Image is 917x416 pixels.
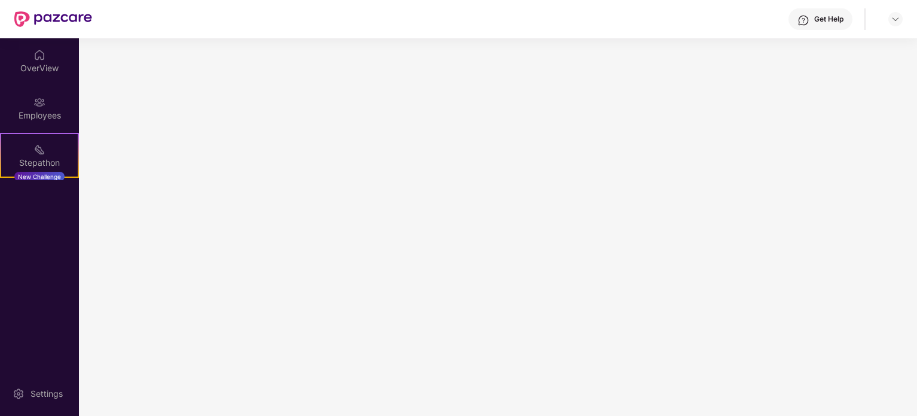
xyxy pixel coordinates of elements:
[14,11,92,27] img: New Pazcare Logo
[1,157,78,169] div: Stepathon
[27,388,66,400] div: Settings
[33,49,45,61] img: svg+xml;base64,PHN2ZyBpZD0iSG9tZSIgeG1sbnM9Imh0dHA6Ly93d3cudzMub3JnLzIwMDAvc3ZnIiB3aWR0aD0iMjAiIG...
[13,388,25,400] img: svg+xml;base64,PHN2ZyBpZD0iU2V0dGluZy0yMHgyMCIgeG1sbnM9Imh0dHA6Ly93d3cudzMub3JnLzIwMDAvc3ZnIiB3aW...
[814,14,843,24] div: Get Help
[797,14,809,26] img: svg+xml;base64,PHN2ZyBpZD0iSGVscC0zMngzMiIgeG1sbnM9Imh0dHA6Ly93d3cudzMub3JnLzIwMDAvc3ZnIiB3aWR0aD...
[33,96,45,108] img: svg+xml;base64,PHN2ZyBpZD0iRW1wbG95ZWVzIiB4bWxucz0iaHR0cDovL3d3dy53My5vcmcvMjAwMC9zdmciIHdpZHRoPS...
[33,144,45,156] img: svg+xml;base64,PHN2ZyB4bWxucz0iaHR0cDovL3d3dy53My5vcmcvMjAwMC9zdmciIHdpZHRoPSIyMSIgaGVpZ2h0PSIyMC...
[891,14,900,24] img: svg+xml;base64,PHN2ZyBpZD0iRHJvcGRvd24tMzJ4MzIiIHhtbG5zPSJodHRwOi8vd3d3LnczLm9yZy8yMDAwL3N2ZyIgd2...
[14,172,65,181] div: New Challenge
